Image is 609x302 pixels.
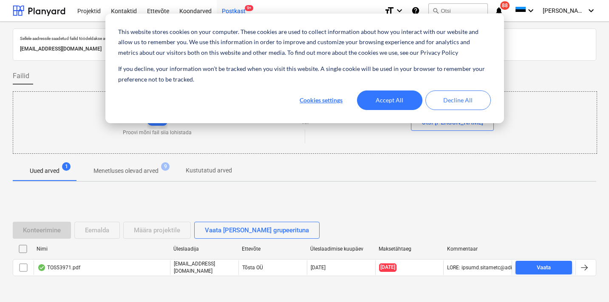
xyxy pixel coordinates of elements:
[13,91,597,154] div: Proovi mõni fail siia lohistadavõiOtsi [PERSON_NAME]
[500,1,510,10] span: 88
[242,246,303,252] div: Ettevõte
[537,263,551,273] div: Vaata
[526,6,536,16] i: keyboard_arrow_down
[173,246,235,252] div: Üleslaadija
[432,7,439,14] span: search
[37,246,167,252] div: Nimi
[123,129,192,136] p: Proovi mõni fail siia lohistada
[586,6,596,16] i: keyboard_arrow_down
[174,260,235,275] p: [EMAIL_ADDRESS][DOMAIN_NAME]
[37,264,80,271] div: TOS53971.pdf
[495,6,503,16] i: notifications
[516,261,572,274] button: Vaata
[37,264,46,271] div: Andmed failist loetud
[93,167,159,175] p: Menetluses olevad arved
[289,90,354,110] button: Cookies settings
[357,90,422,110] button: Accept All
[105,14,504,123] div: Cookie banner
[30,167,59,175] p: Uued arved
[62,162,71,171] span: 1
[310,246,372,252] div: Üleslaadimise kuupäev
[20,45,589,54] p: [EMAIL_ADDRESS][DOMAIN_NAME]
[194,222,320,239] button: Vaata [PERSON_NAME] grupeerituna
[13,71,29,81] span: Failid
[118,64,490,85] p: If you decline, your information won’t be tracked when you visit this website. A single cookie wi...
[205,225,309,236] div: Vaata [PERSON_NAME] grupeerituna
[447,246,509,252] div: Kommentaar
[20,36,589,41] p: Sellele aadressile saadetud failid töödeldakse automaatselt ning tehakse viirusekontroll. Failid ...
[118,27,490,58] p: This website stores cookies on your computer. These cookies are used to collect information about...
[379,263,397,271] span: [DATE]
[161,162,170,171] span: 9
[425,90,491,110] button: Decline All
[311,265,326,271] div: [DATE]
[384,6,394,16] i: format_size
[186,166,232,175] p: Kustutatud arved
[428,3,488,18] button: Otsi
[394,6,405,16] i: keyboard_arrow_down
[238,260,307,275] div: Tõsta OÜ
[543,7,585,14] span: [PERSON_NAME]
[245,5,253,11] span: 9+
[411,6,420,16] i: Abikeskus
[379,246,440,252] div: Maksetähtaeg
